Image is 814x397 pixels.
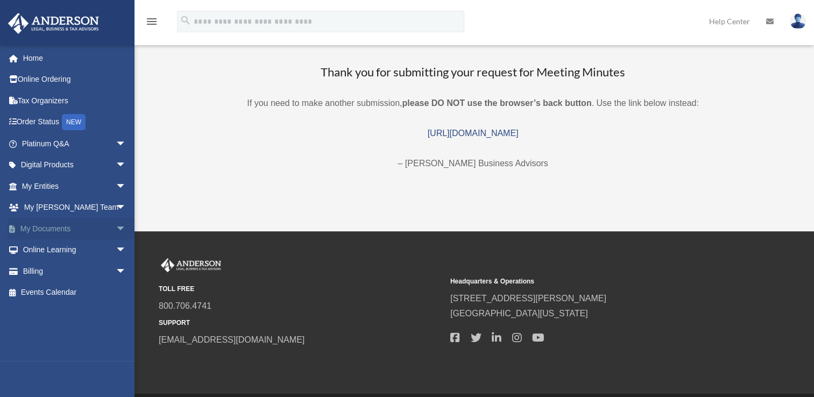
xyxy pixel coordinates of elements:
a: menu [145,19,158,28]
div: NEW [62,114,86,130]
i: search [180,15,192,26]
h3: Thank you for submitting your request for Meeting Minutes [145,64,801,81]
span: arrow_drop_down [116,154,137,176]
a: [STREET_ADDRESS][PERSON_NAME] [450,294,606,303]
b: please DO NOT use the browser’s back button [402,98,591,108]
a: 800.706.4741 [159,301,211,310]
a: Events Calendar [8,282,143,303]
img: User Pic [790,13,806,29]
a: [EMAIL_ADDRESS][DOMAIN_NAME] [159,335,305,344]
a: Home [8,47,143,69]
a: [URL][DOMAIN_NAME] [428,129,519,138]
a: Billingarrow_drop_down [8,260,143,282]
span: arrow_drop_down [116,133,137,155]
small: Headquarters & Operations [450,276,734,287]
small: SUPPORT [159,317,443,329]
a: Digital Productsarrow_drop_down [8,154,143,176]
p: – [PERSON_NAME] Business Advisors [145,156,801,171]
span: arrow_drop_down [116,175,137,197]
a: Order StatusNEW [8,111,143,133]
i: menu [145,15,158,28]
a: Tax Organizers [8,90,143,111]
span: arrow_drop_down [116,197,137,219]
img: Anderson Advisors Platinum Portal [159,258,223,272]
a: [GEOGRAPHIC_DATA][US_STATE] [450,309,588,318]
span: arrow_drop_down [116,260,137,282]
img: Anderson Advisors Platinum Portal [5,13,102,34]
p: If you need to make another submission, . Use the link below instead: [145,96,801,111]
a: Online Learningarrow_drop_down [8,239,143,261]
small: TOLL FREE [159,283,443,295]
a: Online Ordering [8,69,143,90]
span: arrow_drop_down [116,218,137,240]
a: My Documentsarrow_drop_down [8,218,143,239]
a: My [PERSON_NAME] Teamarrow_drop_down [8,197,143,218]
a: My Entitiesarrow_drop_down [8,175,143,197]
a: Platinum Q&Aarrow_drop_down [8,133,143,154]
span: arrow_drop_down [116,239,137,261]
